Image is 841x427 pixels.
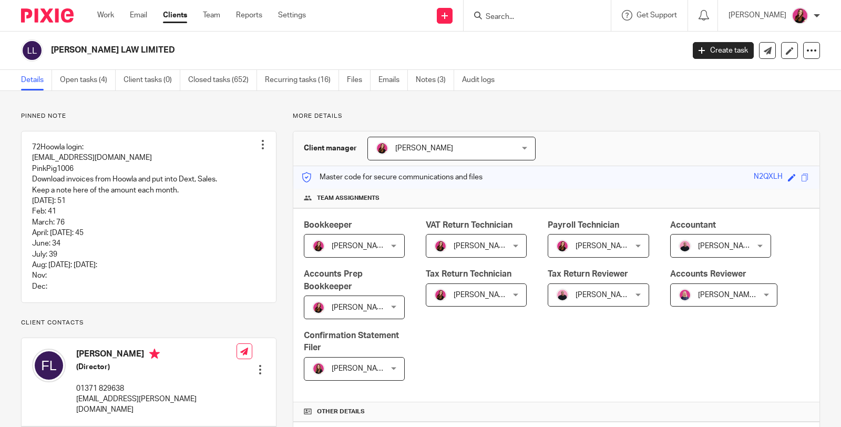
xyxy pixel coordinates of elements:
span: [PERSON_NAME] [395,145,453,152]
img: Bio%20-%20Kemi%20.png [679,240,691,252]
span: [PERSON_NAME] [332,242,389,250]
a: Reports [236,10,262,21]
a: Open tasks (4) [60,70,116,90]
p: Client contacts [21,319,276,327]
a: Work [97,10,114,21]
span: [PERSON_NAME] [576,291,633,299]
a: Create task [693,42,754,59]
img: 21.png [312,240,325,252]
img: svg%3E [32,349,66,382]
i: Primary [149,349,160,359]
h5: (Director) [76,362,237,372]
img: Bio%20-%20Kemi%20.png [556,289,569,301]
span: Accountant [670,221,716,229]
img: 21.png [792,7,808,24]
a: Closed tasks (652) [188,70,257,90]
a: Audit logs [462,70,502,90]
img: 21.png [556,240,569,252]
input: Search [485,13,579,22]
img: 17.png [312,362,325,375]
p: More details [293,112,820,120]
span: [PERSON_NAME] [576,242,633,250]
p: [PERSON_NAME] [729,10,786,21]
a: Client tasks (0) [124,70,180,90]
span: [PERSON_NAME] FCCA [698,291,777,299]
p: Master code for secure communications and files [301,172,483,182]
a: Details [21,70,52,90]
a: Recurring tasks (16) [265,70,339,90]
div: N2QXLH [754,171,783,184]
span: [PERSON_NAME] [332,304,389,311]
span: Accounts Reviewer [670,270,746,278]
span: Tax Return Reviewer [548,270,628,278]
p: 01371 829638 [76,383,237,394]
a: Notes (3) [416,70,454,90]
img: 21.png [376,142,388,155]
img: Cheryl%20Sharp%20FCCA.png [679,289,691,301]
span: [PERSON_NAME] [454,291,511,299]
h4: [PERSON_NAME] [76,349,237,362]
a: Emails [378,70,408,90]
h3: Client manager [304,143,357,154]
span: VAT Return Technician [426,221,512,229]
span: Payroll Technician [548,221,619,229]
p: [EMAIL_ADDRESS][PERSON_NAME][DOMAIN_NAME] [76,394,237,415]
span: Get Support [637,12,677,19]
a: Team [203,10,220,21]
img: 21.png [434,289,447,301]
img: 21.png [312,301,325,314]
img: Pixie [21,8,74,23]
span: [PERSON_NAME] [698,242,756,250]
h2: [PERSON_NAME] LAW LIMITED [51,45,552,56]
span: Team assignments [317,194,380,202]
a: Settings [278,10,306,21]
a: Files [347,70,371,90]
span: [PERSON_NAME] [332,365,389,372]
span: Tax Return Technician [426,270,511,278]
p: Pinned note [21,112,276,120]
img: svg%3E [21,39,43,62]
a: Email [130,10,147,21]
span: Confirmation Statement Filer [304,331,399,352]
span: Bookkeeper [304,221,352,229]
a: Clients [163,10,187,21]
span: [PERSON_NAME] [454,242,511,250]
img: 21.png [434,240,447,252]
span: Other details [317,408,365,416]
span: Accounts Prep Bookkeeper [304,270,363,290]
